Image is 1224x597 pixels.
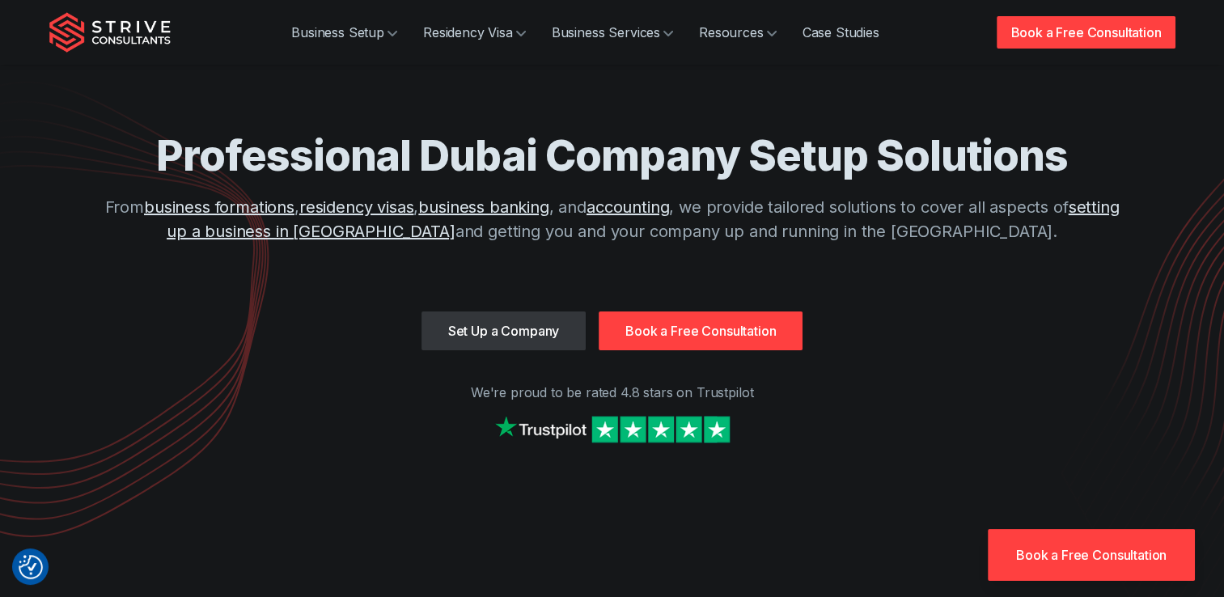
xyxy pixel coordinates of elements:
[686,16,790,49] a: Resources
[599,311,803,350] a: Book a Free Consultation
[539,16,686,49] a: Business Services
[988,529,1195,581] a: Book a Free Consultation
[410,16,539,49] a: Residency Visa
[299,197,414,217] a: residency visas
[144,197,294,217] a: business formations
[790,16,892,49] a: Case Studies
[95,129,1130,182] h1: Professional Dubai Company Setup Solutions
[19,555,43,579] img: Revisit consent button
[997,16,1175,49] a: Book a Free Consultation
[278,16,410,49] a: Business Setup
[19,555,43,579] button: Consent Preferences
[491,412,734,447] img: Strive on Trustpilot
[418,197,548,217] a: business banking
[587,197,669,217] a: accounting
[95,195,1130,243] p: From , , , and , we provide tailored solutions to cover all aspects of and getting you and your c...
[421,311,586,350] a: Set Up a Company
[49,12,171,53] img: Strive Consultants
[49,383,1175,402] p: We're proud to be rated 4.8 stars on Trustpilot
